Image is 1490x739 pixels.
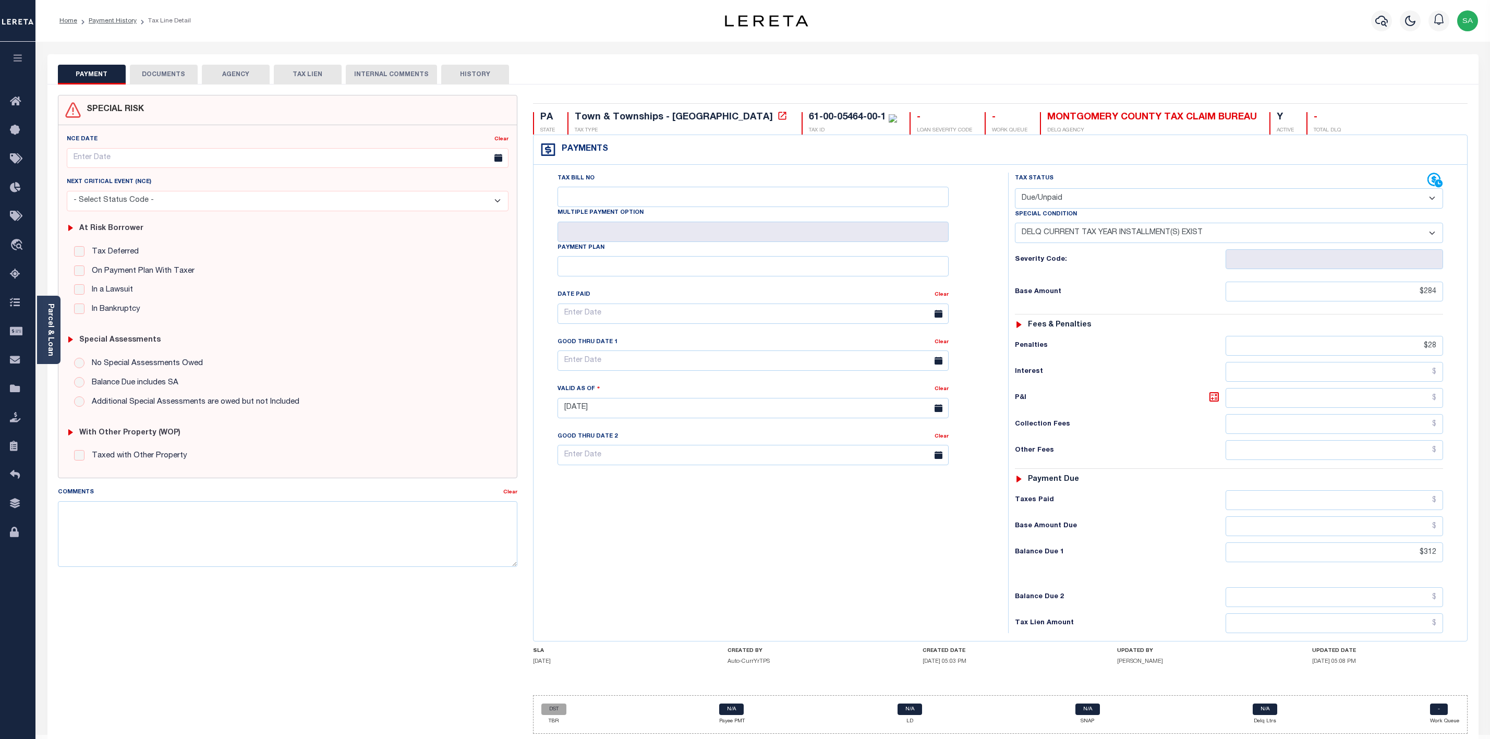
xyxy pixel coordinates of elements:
[923,658,1079,665] h5: [DATE] 05:03 PM
[58,488,94,497] label: Comments
[1430,718,1459,725] p: Work Queue
[494,137,508,142] a: Clear
[541,718,566,725] p: TBR
[935,386,949,392] a: Clear
[1015,342,1226,350] h6: Penalties
[898,704,922,715] a: N/A
[992,127,1027,135] p: WORK QUEUE
[79,224,143,233] h6: At Risk Borrower
[1226,587,1443,607] input: $
[87,246,139,258] label: Tax Deferred
[1314,127,1341,135] p: TOTAL DLQ
[503,490,517,495] a: Clear
[1015,174,1053,183] label: Tax Status
[441,65,509,84] button: HISTORY
[719,718,745,725] p: Payee PMT
[935,434,949,439] a: Clear
[79,429,180,438] h6: with Other Property (WOP)
[917,112,972,124] div: -
[923,648,1079,654] h4: CREATED DATE
[1117,648,1273,654] h4: UPDATED BY
[1226,414,1443,434] input: $
[917,127,972,135] p: LOAN SEVERITY CODE
[1015,288,1226,296] h6: Base Amount
[1047,127,1257,135] p: DELQ AGENCY
[1047,112,1257,124] div: MONTGOMERY COUNTY TAX CLAIM BUREAU
[1015,619,1226,627] h6: Tax Lien Amount
[935,292,949,297] a: Clear
[67,148,508,168] input: Enter Date
[46,304,54,356] a: Parcel & Loan
[1015,548,1226,556] h6: Balance Due 1
[728,658,883,665] h5: Auto-CurrYrTPS
[59,18,77,24] a: Home
[558,290,590,299] label: Date Paid
[1226,336,1443,356] input: $
[1015,391,1226,405] h6: P&I
[1312,648,1468,654] h4: UPDATED DATE
[1015,210,1077,219] label: Special Condition
[1226,516,1443,536] input: $
[1015,256,1226,264] h6: Severity Code:
[558,384,600,394] label: Valid as Of
[558,445,949,465] input: Enter Date
[809,127,897,135] p: TAX ID
[81,105,144,115] h4: SPECIAL RISK
[1028,321,1091,330] h6: Fees & Penalties
[1253,704,1277,715] a: N/A
[558,432,617,441] label: Good Thru Date 2
[1015,446,1226,455] h6: Other Fees
[540,112,555,124] div: PA
[1015,522,1226,530] h6: Base Amount Due
[719,704,744,715] a: N/A
[87,358,203,370] label: No Special Assessments Owed
[575,113,773,122] div: Town & Townships - [GEOGRAPHIC_DATA]
[809,113,886,122] div: 61-00-05464-00-1
[1075,704,1100,715] a: N/A
[87,377,178,389] label: Balance Due includes SA
[1312,658,1468,665] h5: [DATE] 05:08 PM
[1253,718,1277,725] p: Delq Ltrs
[725,15,808,27] img: logo-dark.svg
[889,114,897,123] img: check-icon-green.svg
[533,659,551,664] span: [DATE]
[89,18,137,24] a: Payment History
[992,112,1027,124] div: -
[87,450,187,462] label: Taxed with Other Property
[1015,368,1226,376] h6: Interest
[1226,440,1443,460] input: $
[87,265,195,277] label: On Payment Plan With Taxer
[1226,362,1443,382] input: $
[1028,475,1079,484] h6: Payment due
[87,396,299,408] label: Additional Special Assessments are owed but not Included
[935,340,949,345] a: Clear
[533,648,689,654] h4: SLA
[87,284,133,296] label: In a Lawsuit
[1314,112,1341,124] div: -
[556,144,608,154] h4: Payments
[130,65,198,84] button: DOCUMENTS
[58,65,126,84] button: PAYMENT
[558,209,644,217] label: Multiple Payment Option
[558,244,604,252] label: Payment Plan
[1226,388,1443,408] input: $
[541,704,566,715] a: DST
[1075,718,1100,725] p: SNAP
[1277,127,1294,135] p: ACTIVE
[87,304,140,316] label: In Bankruptcy
[274,65,342,84] button: TAX LIEN
[558,398,949,418] input: Enter Date
[137,16,191,26] li: Tax Line Detail
[1117,658,1273,665] h5: [PERSON_NAME]
[202,65,270,84] button: AGENCY
[728,648,883,654] h4: CREATED BY
[1277,112,1294,124] div: Y
[1015,593,1226,601] h6: Balance Due 2
[575,127,789,135] p: TAX TYPE
[67,178,151,187] label: Next Critical Event (NCE)
[1226,490,1443,510] input: $
[540,127,555,135] p: STATE
[79,336,161,345] h6: Special Assessments
[1226,282,1443,301] input: $
[1430,704,1448,715] a: -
